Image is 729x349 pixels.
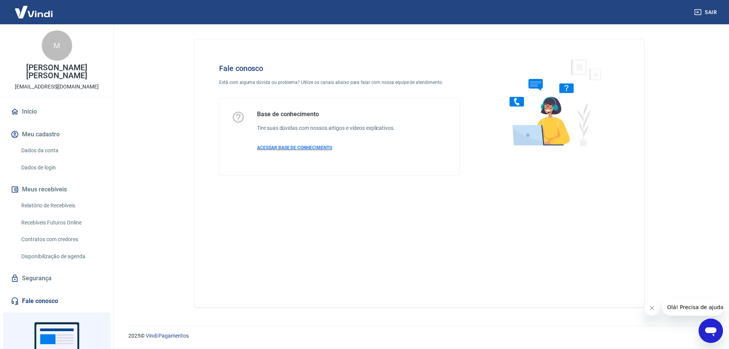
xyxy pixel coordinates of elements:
button: Sair [693,5,720,19]
a: Contratos com credores [18,232,104,247]
p: [PERSON_NAME] [PERSON_NAME] [6,64,107,80]
a: Recebíveis Futuros Online [18,215,104,231]
button: Meu cadastro [9,126,104,143]
a: Relatório de Recebíveis [18,198,104,213]
span: ACESSAR BASE DE CONHECIMENTO [257,145,332,150]
div: M [42,30,72,61]
a: Início [9,103,104,120]
a: Segurança [9,270,104,287]
iframe: Fechar mensagem [644,300,660,316]
p: 2025 © [128,332,711,340]
a: ACESSAR BASE DE CONHECIMENTO [257,144,395,151]
iframe: Mensagem da empresa [663,299,723,316]
a: Vindi Pagamentos [146,333,189,339]
a: Fale conosco [9,293,104,310]
a: Dados da conta [18,143,104,158]
h6: Tire suas dúvidas com nossos artigos e vídeos explicativos. [257,124,395,132]
p: Está com alguma dúvida ou problema? Utilize os canais abaixo para falar com nossa equipe de atend... [219,79,460,86]
img: Fale conosco [494,52,610,153]
h4: Fale conosco [219,64,460,73]
span: Olá! Precisa de ajuda? [5,5,64,11]
p: [EMAIL_ADDRESS][DOMAIN_NAME] [15,83,99,91]
button: Meus recebíveis [9,181,104,198]
img: Vindi [9,0,58,24]
a: Dados de login [18,160,104,175]
a: Disponibilização de agenda [18,249,104,264]
iframe: Botão para abrir a janela de mensagens [699,319,723,343]
h5: Base de conhecimento [257,111,395,118]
